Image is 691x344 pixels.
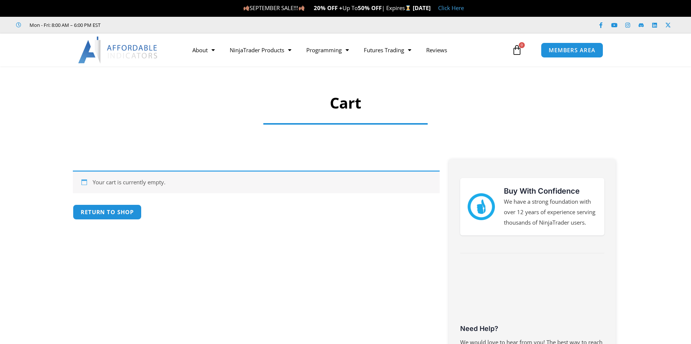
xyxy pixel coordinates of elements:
h3: Buy With Confidence [504,185,597,197]
a: Futures Trading [356,41,419,59]
h1: Cart [98,93,593,113]
a: Return to shop [73,204,142,220]
iframe: Customer reviews powered by Trustpilot [111,21,223,29]
span: 0 [519,42,525,48]
a: 0 [501,39,533,61]
img: ⌛ [405,5,411,11]
img: mark thumbs good 43913 | Affordable Indicators – NinjaTrader [468,193,495,220]
a: MEMBERS AREA [541,43,603,58]
iframe: Customer reviews powered by Trustpilot [460,266,604,322]
a: Click Here [438,4,464,12]
a: Programming [299,41,356,59]
a: Reviews [419,41,455,59]
img: LogoAI | Affordable Indicators – NinjaTrader [78,37,158,63]
p: We have a strong foundation with over 12 years of experience serving thousands of NinjaTrader users. [504,197,597,228]
span: SEPTEMBER SALE!!! Up To | Expires [243,4,412,12]
strong: [DATE] [413,4,431,12]
img: 🍂 [244,5,249,11]
nav: Menu [185,41,510,59]
strong: 20% OFF + [314,4,343,12]
span: MEMBERS AREA [549,47,595,53]
div: Your cart is currently empty. [73,171,440,193]
a: NinjaTrader Products [222,41,299,59]
strong: 50% OFF [358,4,382,12]
h3: Need Help? [460,324,604,333]
img: 🍂 [299,5,304,11]
span: Mon - Fri: 8:00 AM – 6:00 PM EST [28,21,100,29]
a: About [185,41,222,59]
